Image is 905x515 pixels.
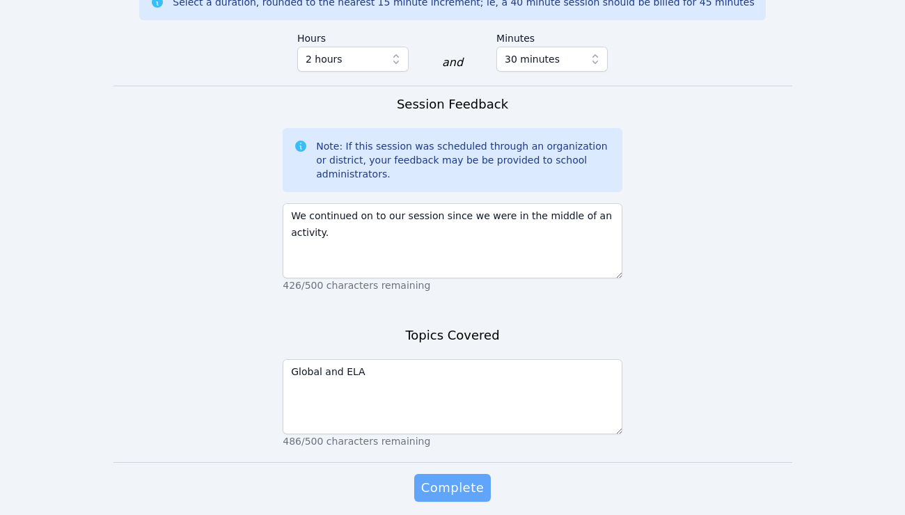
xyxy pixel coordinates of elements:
textarea: Global and ELA [283,359,622,434]
p: 426/500 characters remaining [283,278,622,292]
span: 2 hours [306,51,343,68]
label: Hours [297,26,409,47]
button: Complete [414,474,491,502]
div: Note: If this session was scheduled through an organization or district, your feedback may be be ... [316,139,611,181]
label: Minutes [496,26,608,47]
textarea: We continued on to our session since we were in the middle of an activity. [283,203,622,278]
button: 2 hours [297,47,409,72]
div: and [442,54,463,71]
p: 486/500 characters remaining [283,434,622,448]
span: Complete [421,478,484,498]
h3: Session Feedback [397,95,508,114]
span: 30 minutes [505,51,560,68]
button: 30 minutes [496,47,608,72]
h3: Topics Covered [405,326,499,345]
